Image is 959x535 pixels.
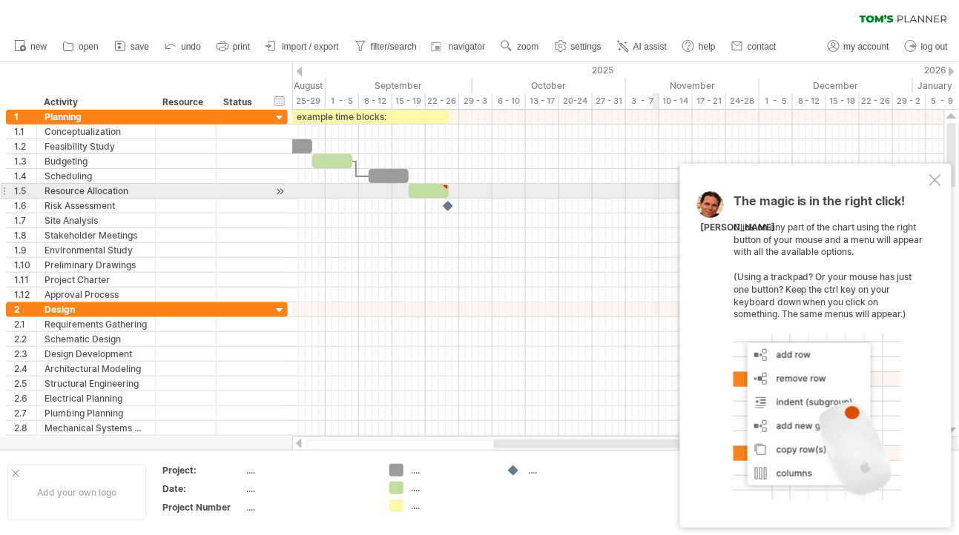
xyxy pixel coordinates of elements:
div: 8 - 12 [359,93,392,109]
div: 24-28 [726,93,759,109]
div: Feasibility Study [45,139,148,153]
span: filter/search [371,41,417,52]
div: .... [247,464,372,476]
a: new [10,37,51,56]
div: 1.1 [14,124,36,139]
div: 29 - 2 [893,93,926,109]
div: 20-24 [559,93,593,109]
span: my account [844,41,889,52]
div: Mechanical Systems Design [45,421,148,435]
div: 1.2 [14,139,36,153]
a: AI assist [613,37,671,56]
div: 1.10 [14,258,36,272]
div: .... [411,464,492,476]
div: 15 - 19 [392,93,426,109]
div: example time blocks: [232,110,449,124]
div: Design [45,302,148,316]
div: 3 - 7 [626,93,659,109]
a: my account [824,37,894,56]
a: help [679,37,720,56]
div: October 2025 [472,78,626,93]
div: 2.7 [14,406,36,420]
a: filter/search [351,37,421,56]
div: 2.9 [14,436,36,450]
div: September 2025 [326,78,472,93]
div: 1.5 [14,184,36,198]
div: Activity [44,95,147,110]
a: navigator [429,37,490,56]
a: log out [901,37,952,56]
div: 2.2 [14,332,36,346]
div: Structural Engineering [45,376,148,391]
span: settings [571,41,602,52]
a: import / export [262,37,343,56]
div: 25-29 [292,93,326,109]
div: Project Number [162,501,244,514]
div: 8 - 12 [793,93,826,109]
div: Plumbing Planning [45,406,148,420]
div: Date: [162,482,244,495]
div: November 2025 [626,78,759,93]
div: Interior Design [45,436,148,450]
div: 1 [14,110,36,124]
div: 6 - 10 [492,93,526,109]
div: scroll to activity [273,184,287,199]
div: .... [247,501,372,514]
a: print [213,37,254,56]
div: Project Charter [45,273,148,287]
div: Project: [162,464,244,476]
span: save [131,41,149,52]
div: .... [411,499,492,512]
div: 2.3 [14,347,36,361]
span: log out [921,41,948,52]
div: .... [528,464,609,476]
span: import / export [282,41,339,52]
div: 2.6 [14,391,36,405]
div: 1.11 [14,273,36,287]
div: 2.5 [14,376,36,391]
div: Approval Process [45,288,148,302]
a: save [111,37,154,56]
a: open [59,37,103,56]
div: Resource [162,95,208,110]
div: 22 - 26 [426,93,459,109]
span: navigator [449,41,485,52]
div: 2.1 [14,317,36,331]
div: [PERSON_NAME] [700,222,775,234]
span: contact [748,41,777,52]
div: 1.8 [14,228,36,242]
div: 2.8 [14,421,36,435]
div: 1.9 [14,243,36,257]
div: December 2025 [759,78,913,93]
div: Electrical Planning [45,391,148,405]
div: 2.4 [14,362,36,376]
div: Preliminary Drawings [45,258,148,272]
div: Architectural Modeling [45,362,148,376]
div: 1.12 [14,288,36,302]
div: 29 - 3 [459,93,492,109]
div: 1.6 [14,199,36,213]
div: Scheduling [45,169,148,183]
div: 17 - 21 [693,93,726,109]
div: 1 - 5 [326,93,359,109]
span: The magic is in the right click! [734,193,906,216]
a: settings [551,37,606,56]
span: open [79,41,99,52]
a: zoom [497,37,543,56]
div: 15 - 19 [826,93,860,109]
span: zoom [517,41,538,52]
span: new [30,41,47,52]
span: help [699,41,716,52]
div: 1.3 [14,154,36,168]
div: 13 - 17 [526,93,559,109]
div: 10 - 14 [659,93,693,109]
div: Site Analysis [45,213,148,227]
span: print [233,41,250,52]
div: 1.4 [14,169,36,183]
div: .... [247,482,372,495]
div: Stakeholder Meetings [45,228,148,242]
div: Status [223,95,256,110]
div: Resource Allocation [45,184,148,198]
div: .... [411,482,492,494]
div: Conceptualization [45,124,148,139]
